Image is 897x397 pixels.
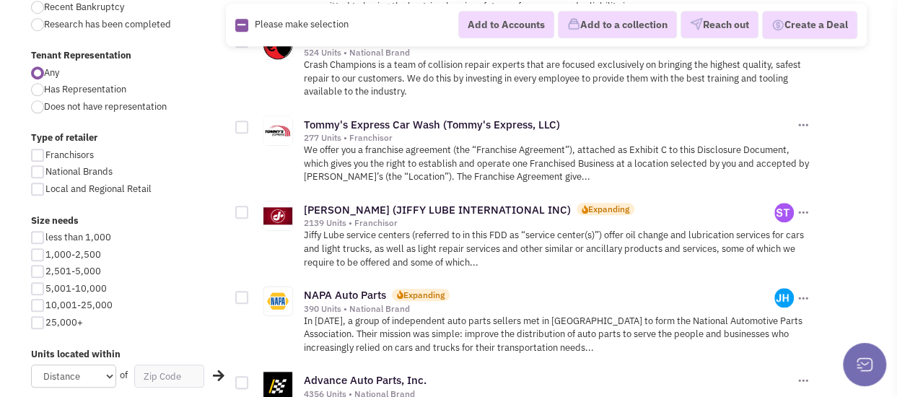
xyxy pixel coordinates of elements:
[45,316,83,328] span: 25,000+
[31,214,226,228] label: Size needs
[304,118,560,131] a: Tommy's Express Car Wash (Tommy's Express, LLC)
[690,18,703,31] img: VectorPaper_Plane.png
[403,289,445,301] div: Expanding
[304,315,811,355] p: In [DATE], a group of independent auto parts sellers met in [GEOGRAPHIC_DATA] to form the Nationa...
[567,18,580,31] img: icon-collection-lavender.png
[45,149,94,161] span: Franchisors
[45,248,101,261] span: 1,000-2,500
[304,203,571,217] a: [PERSON_NAME] (JIFFY LUBE INTERNATIONAL INC)
[120,369,128,381] span: of
[31,131,226,145] label: Type of retailer
[44,18,171,30] span: Research has been completed
[681,12,758,39] button: Reach out
[45,265,101,277] span: 2,501-5,000
[304,144,811,184] p: We offer you a franchise agreement (the “Franchise Agreement”), attached as Exhibit C to this Dis...
[458,11,554,38] button: Add to Accounts
[304,58,811,99] p: Crash Champions is a team of collision repair experts that are focused exclusively on bringing th...
[774,203,794,222] img: GWcgSp96gUOB1S4RpiHg8Q.png
[44,1,124,13] span: Recent Bankruptcy
[31,49,226,63] label: Tenant Representation
[44,83,126,95] span: Has Representation
[255,18,349,30] span: Please make selection
[45,165,113,178] span: National Brands
[304,229,811,269] p: Jiffy Lube service centers (referred to in this FDD as “service center(s)”) offer oil change and ...
[771,17,784,33] img: Deal-Dollar.png
[304,373,426,387] a: Advance Auto Parts, Inc.
[45,183,152,195] span: Local and Regional Retail
[44,100,167,113] span: Does not have representation
[203,367,222,385] div: Search Nearby
[45,299,113,311] span: 10,001-25,000
[558,12,677,39] button: Add to a collection
[588,203,629,215] div: Expanding
[304,132,795,144] div: 277 Units • Franchisor
[45,231,111,243] span: less than 1,000
[44,66,59,79] span: Any
[45,282,107,295] span: 5,001-10,000
[304,217,775,229] div: 2139 Units • Franchisor
[134,365,204,388] input: Zip Code
[235,19,248,32] img: Rectangle.png
[774,288,794,307] img: 2I3Z1yKndE6wSdz65014tQ.png
[304,303,775,315] div: 390 Units • National Brand
[31,348,226,362] label: Units located within
[762,11,857,40] button: Create a Deal
[304,288,386,302] a: NAPA Auto Parts
[304,47,795,58] div: 524 Units • National Brand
